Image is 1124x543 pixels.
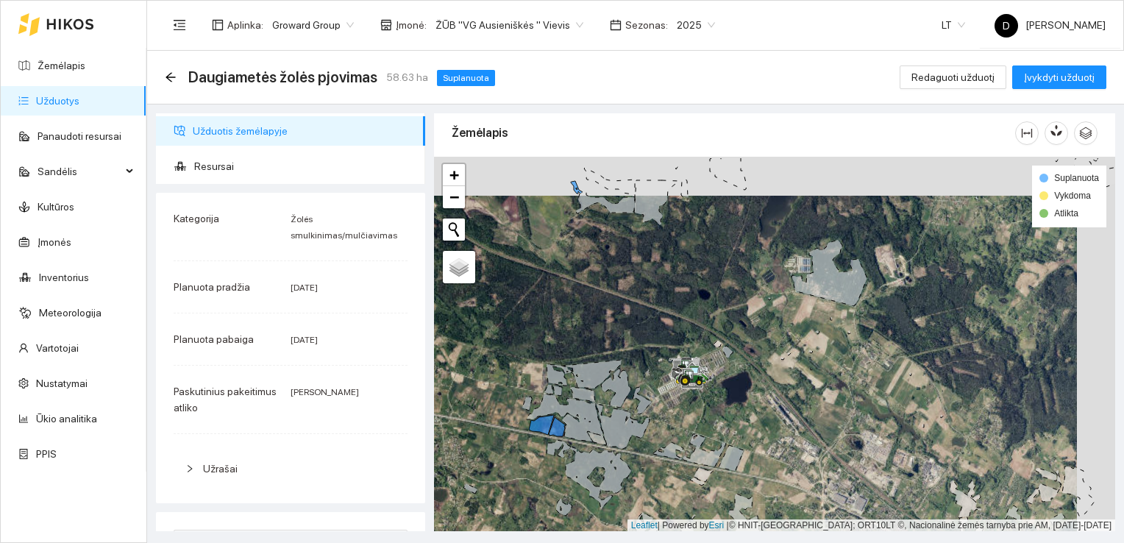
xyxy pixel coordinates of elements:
[443,219,465,241] button: Initiate a new search
[1054,191,1091,201] span: Vykdoma
[165,10,194,40] button: menu-fold
[36,413,97,425] a: Ūkio analitika
[291,387,359,397] span: [PERSON_NAME]
[443,186,465,208] a: Zoom out
[188,65,377,89] span: Daugiametės žolės pjovimas
[625,17,668,33] span: Sezonas :
[1016,127,1038,139] span: column-width
[194,152,413,181] span: Resursai
[227,17,263,33] span: Aplinka :
[174,213,219,224] span: Kategorija
[900,71,1006,83] a: Redaguoti užduotį
[631,520,658,530] a: Leaflet
[36,342,79,354] a: Vartotojai
[38,157,121,186] span: Sandėlis
[1054,173,1099,183] span: Suplanuota
[165,71,177,84] div: Atgal
[443,164,465,186] a: Zoom in
[174,452,408,486] div: Užrašai
[610,19,622,31] span: calendar
[452,112,1015,154] div: Žemėlapis
[38,201,74,213] a: Kultūros
[727,520,729,530] span: |
[174,386,277,414] span: Paskutinius pakeitimus atliko
[449,188,459,206] span: −
[174,333,254,345] span: Planuota pabaiga
[36,448,57,460] a: PPIS
[291,335,318,345] span: [DATE]
[291,214,397,241] span: Žolės smulkinimas/mulčiavimas
[203,463,238,475] span: Užrašai
[1003,14,1010,38] span: D
[36,95,79,107] a: Užduotys
[39,307,102,319] a: Meteorologija
[1054,208,1078,219] span: Atlikta
[185,464,194,473] span: right
[386,69,428,85] span: 58.63 ha
[396,17,427,33] span: Įmonė :
[39,271,89,283] a: Inventorius
[212,19,224,31] span: layout
[1024,69,1095,85] span: Įvykdyti užduotį
[900,65,1006,89] button: Redaguoti užduotį
[911,69,995,85] span: Redaguoti užduotį
[38,60,85,71] a: Žemėlapis
[380,19,392,31] span: shop
[173,18,186,32] span: menu-fold
[1015,121,1039,145] button: column-width
[709,520,725,530] a: Esri
[449,166,459,184] span: +
[942,14,965,36] span: LT
[38,236,71,248] a: Įmonės
[437,70,495,86] span: Suplanuota
[995,19,1106,31] span: [PERSON_NAME]
[193,116,413,146] span: Užduotis žemėlapyje
[291,283,318,293] span: [DATE]
[627,519,1115,532] div: | Powered by © HNIT-[GEOGRAPHIC_DATA]; ORT10LT ©, Nacionalinė žemės tarnyba prie AM, [DATE]-[DATE]
[272,14,354,36] span: Groward Group
[38,130,121,142] a: Panaudoti resursai
[36,377,88,389] a: Nustatymai
[165,71,177,83] span: arrow-left
[174,281,250,293] span: Planuota pradžia
[443,251,475,283] a: Layers
[435,14,583,36] span: ŽŪB "VG Ausieniškės " Vievis
[677,14,715,36] span: 2025
[1012,65,1106,89] button: Įvykdyti užduotį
